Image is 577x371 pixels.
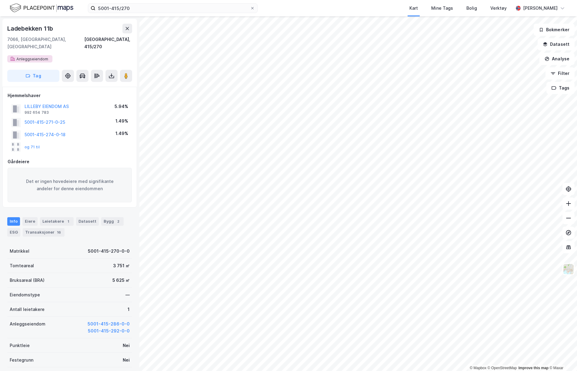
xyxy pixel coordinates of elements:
[409,5,418,12] div: Kart
[76,217,99,226] div: Datasett
[7,24,54,33] div: Ladebekken 11b
[547,342,577,371] iframe: Chat Widget
[488,366,517,370] a: OpenStreetMap
[113,262,130,269] div: 3 751 ㎡
[10,262,34,269] div: Tomteareal
[65,218,71,224] div: 1
[112,277,130,284] div: 5 625 ㎡
[10,277,45,284] div: Bruksareal (BRA)
[88,248,130,255] div: 5001-415-270-0-0
[10,248,29,255] div: Matrikkel
[8,158,132,165] div: Gårdeiere
[490,5,507,12] div: Verktøy
[128,306,130,313] div: 1
[539,53,575,65] button: Analyse
[7,70,59,82] button: Tag
[523,5,558,12] div: [PERSON_NAME]
[431,5,453,12] div: Mine Tags
[7,217,20,226] div: Info
[563,263,574,275] img: Z
[10,356,33,364] div: Festegrunn
[7,228,20,237] div: ESG
[115,103,128,110] div: 5.94%
[10,342,30,349] div: Punktleie
[534,24,575,36] button: Bokmerker
[88,320,130,328] button: 5001-415-286-0-0
[40,217,74,226] div: Leietakere
[115,117,128,125] div: 1.49%
[115,218,121,224] div: 2
[7,36,84,50] div: 7066, [GEOGRAPHIC_DATA], [GEOGRAPHIC_DATA]
[10,3,73,13] img: logo.f888ab2527a4732fd821a326f86c7f29.svg
[470,366,486,370] a: Mapbox
[10,291,40,298] div: Eiendomstype
[8,168,132,202] div: Det er ingen hovedeiere med signifikante andeler for denne eiendommen
[25,110,49,115] div: 992 654 783
[466,5,477,12] div: Bolig
[538,38,575,50] button: Datasett
[23,228,65,237] div: Transaksjoner
[22,217,38,226] div: Eiere
[88,327,130,335] button: 5001-415-292-0-0
[545,67,575,79] button: Filter
[56,229,62,235] div: 16
[95,4,250,13] input: Søk på adresse, matrikkel, gårdeiere, leietakere eller personer
[10,320,45,328] div: Anleggseiendom
[8,92,132,99] div: Hjemmelshaver
[101,217,124,226] div: Bygg
[115,130,128,137] div: 1.49%
[84,36,132,50] div: [GEOGRAPHIC_DATA], 415/270
[546,82,575,94] button: Tags
[123,342,130,349] div: Nei
[123,356,130,364] div: Nei
[519,366,549,370] a: Improve this map
[10,306,45,313] div: Antall leietakere
[125,291,130,298] div: —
